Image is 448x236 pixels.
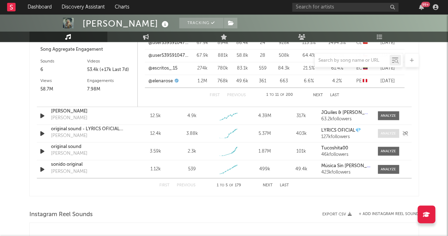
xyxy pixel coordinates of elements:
[285,148,318,155] div: 101k
[210,93,220,97] button: First
[148,78,173,85] a: @elenarose
[215,52,231,59] div: 881k
[234,65,250,72] div: 83.1k
[254,65,272,72] div: 559
[275,52,293,59] div: 508k
[248,130,281,137] div: 5.37M
[296,39,321,46] div: 113.5 %
[321,110,370,115] a: JQuiles & [PERSON_NAME]
[234,52,250,59] div: 58.8k
[215,65,231,72] div: 780k
[325,65,350,72] div: 61.4 %
[215,78,231,85] div: 768k
[148,52,190,59] a: @user53959104703261
[194,78,211,85] div: 1.2M
[248,148,281,155] div: 1.87M
[321,152,370,157] div: 46k followers
[352,212,419,216] div: + Add Instagram Reel Sound
[139,130,172,137] div: 12.4k
[280,183,289,187] button: Last
[315,58,390,64] input: Search by song name or URL
[421,2,430,7] div: 99 +
[87,66,134,74] div: 53.4k (+17k Last 7d)
[292,3,398,12] input: Search for artists
[321,164,381,168] strong: Música Sin [PERSON_NAME]
[51,115,87,122] div: [PERSON_NAME]
[229,184,233,187] span: of
[321,135,370,139] div: 127k followers
[321,164,370,169] a: Música Sin [PERSON_NAME]
[210,181,249,190] div: 1 5 179
[363,79,367,83] span: 🇵🇪
[248,112,281,120] div: 4.39M
[51,150,87,157] div: [PERSON_NAME]
[270,93,274,97] span: to
[296,65,321,72] div: 21.5 %
[40,77,87,85] div: Views
[296,78,321,85] div: 6.6 %
[87,85,134,94] div: 7.98M
[51,161,125,168] a: sonido original
[321,128,361,133] strong: LYRICS OFICIAL💎
[29,210,93,219] span: Instagram Reel Sounds
[374,65,401,72] div: [DATE]
[194,39,211,46] div: 67.9k
[263,183,273,187] button: Next
[254,39,272,46] div: 24
[321,146,370,151] a: Tucoshita00
[285,112,318,120] div: 317k
[275,39,293,46] div: 928k
[220,184,224,187] span: to
[285,166,318,173] div: 49.4k
[186,130,198,137] div: 3.88k
[83,18,170,29] div: [PERSON_NAME]
[139,112,172,120] div: 12.5k
[321,128,370,133] a: LYRICS OFICIAL💎
[148,65,177,72] a: @escritos_.15
[40,45,134,54] div: Song Aggregate Engagement
[51,108,125,115] a: [PERSON_NAME]
[363,66,368,71] span: 🇪🇨
[321,146,348,150] strong: Tucoshita00
[353,39,371,46] div: CL
[285,130,318,137] div: 403k
[51,126,125,133] a: original sound - LYRICS OFICIAL💎
[248,166,281,173] div: 499k
[254,78,272,85] div: 361
[275,78,293,85] div: 663
[374,78,401,85] div: [DATE]
[40,66,87,74] div: 6
[353,65,371,72] div: EC
[330,93,339,97] button: Last
[139,166,172,173] div: 1.12k
[325,39,350,46] div: 1494.3 %
[313,93,323,97] button: Next
[321,170,370,175] div: 423k followers
[321,117,370,122] div: 63.2k followers
[51,143,125,150] a: original sound
[177,183,195,187] button: Previous
[260,91,299,99] div: 1 11 200
[419,4,424,10] button: 99+
[159,183,170,187] button: First
[322,212,352,216] button: Export CSV
[363,40,368,45] span: 🇨🇱
[188,166,196,173] div: 539
[374,52,401,59] div: [DATE]
[227,93,246,97] button: Previous
[188,148,196,155] div: 2.3k
[325,78,350,85] div: 4.2 %
[254,52,272,59] div: 28
[139,148,172,155] div: 3.59k
[194,52,211,59] div: 67.9k
[374,39,401,46] div: [DATE]
[40,85,87,94] div: 58.7M
[325,52,350,59] div: 835.2 %
[280,93,284,97] span: of
[359,212,419,216] button: + Add Instagram Reel Sound
[51,168,87,175] div: [PERSON_NAME]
